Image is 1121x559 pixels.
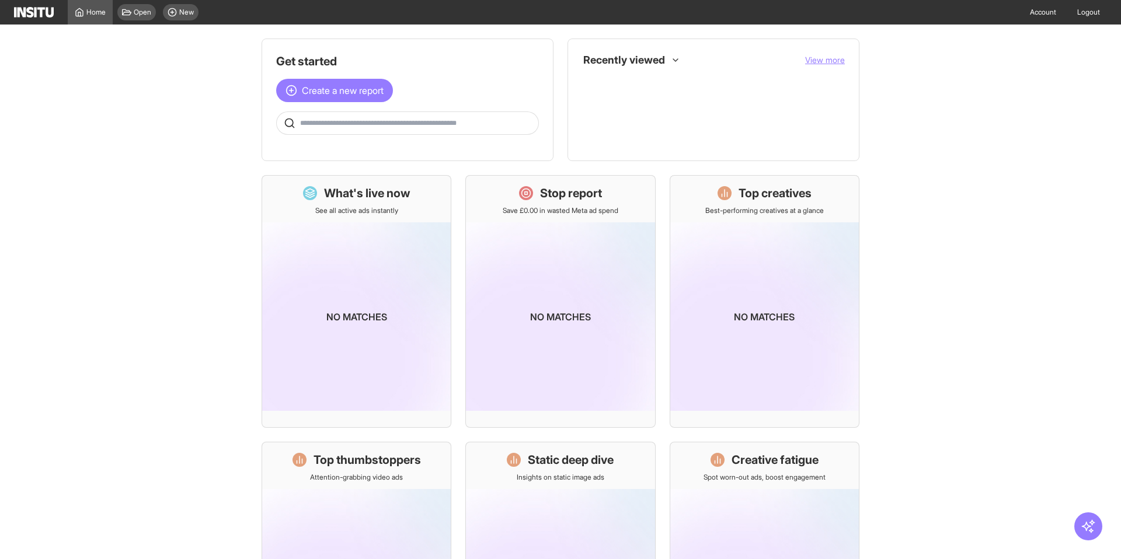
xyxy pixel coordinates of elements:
button: View more [805,54,845,66]
h1: Get started [276,53,539,69]
h1: Top thumbstoppers [314,452,421,468]
a: Stop reportSave £0.00 in wasted Meta ad spendNo matches [465,175,655,428]
span: New [179,8,194,17]
img: coming-soon-gradient_kfitwp.png [466,222,655,411]
p: Attention-grabbing video ads [310,473,403,482]
img: Logo [14,7,54,18]
h1: What's live now [324,185,410,201]
img: coming-soon-gradient_kfitwp.png [262,222,451,411]
a: Top creativesBest-performing creatives at a glanceNo matches [670,175,859,428]
p: No matches [734,310,795,324]
p: Best-performing creatives at a glance [705,206,824,215]
p: No matches [326,310,387,324]
h1: Static deep dive [528,452,614,468]
span: Open [134,8,151,17]
button: Create a new report [276,79,393,102]
p: No matches [530,310,591,324]
img: coming-soon-gradient_kfitwp.png [670,222,859,411]
h1: Stop report [540,185,602,201]
span: View more [805,55,845,65]
h1: Top creatives [739,185,812,201]
span: Home [86,8,106,17]
p: Save £0.00 in wasted Meta ad spend [503,206,618,215]
a: What's live nowSee all active ads instantlyNo matches [262,175,451,428]
span: Create a new report [302,83,384,97]
p: Insights on static image ads [517,473,604,482]
p: See all active ads instantly [315,206,398,215]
